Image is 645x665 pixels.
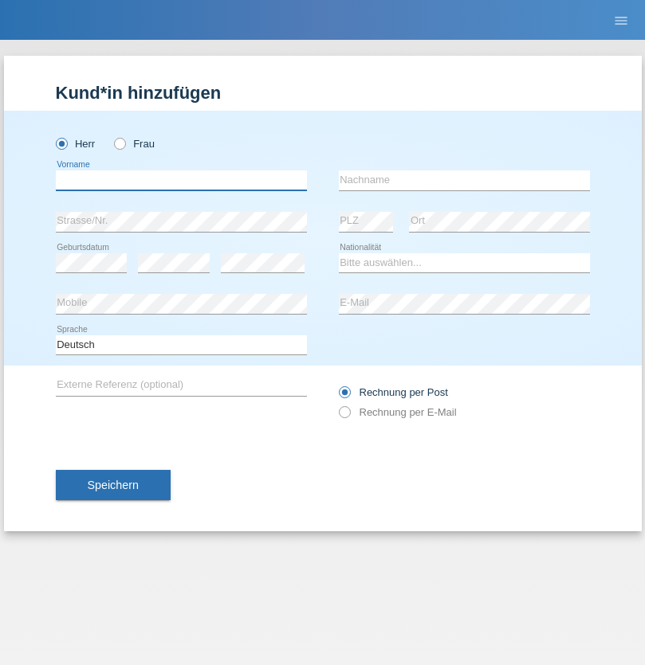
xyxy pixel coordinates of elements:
input: Rechnung per E-Mail [339,406,349,426]
a: menu [605,15,637,25]
label: Herr [56,138,96,150]
input: Rechnung per Post [339,386,349,406]
label: Frau [114,138,155,150]
label: Rechnung per Post [339,386,448,398]
input: Herr [56,138,66,148]
span: Speichern [88,479,139,491]
input: Frau [114,138,124,148]
label: Rechnung per E-Mail [339,406,457,418]
h1: Kund*in hinzufügen [56,83,590,103]
button: Speichern [56,470,171,500]
i: menu [613,13,629,29]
